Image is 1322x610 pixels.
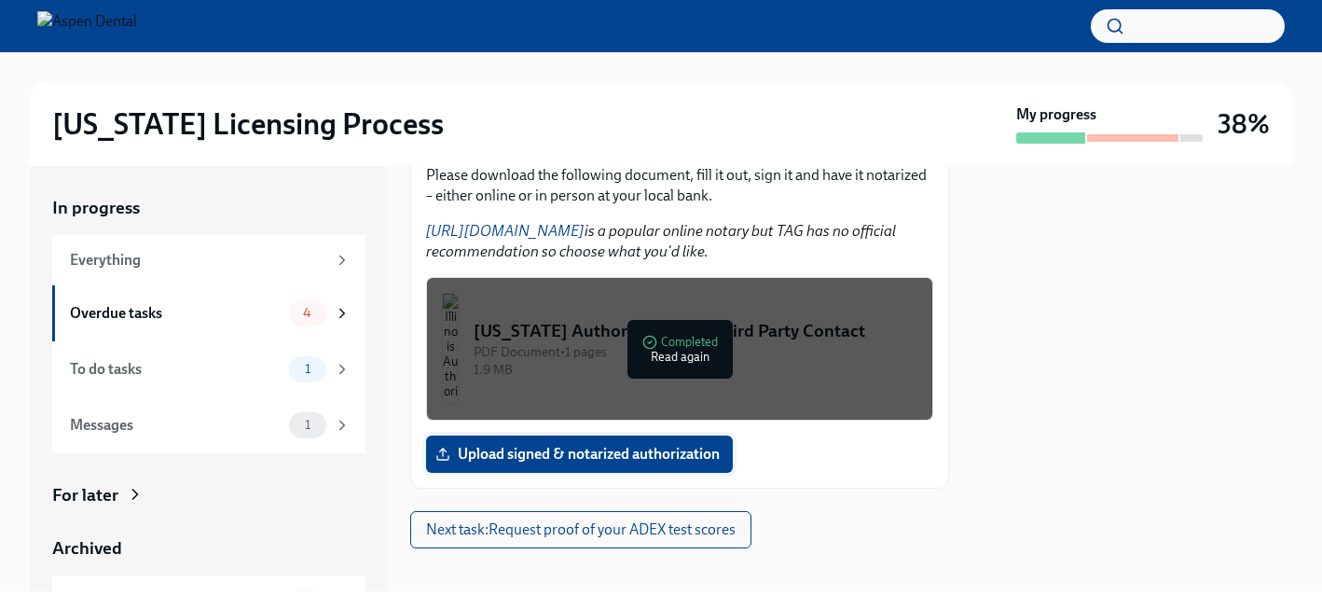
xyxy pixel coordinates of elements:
[426,222,585,240] a: [URL][DOMAIN_NAME]
[52,285,365,341] a: Overdue tasks4
[294,418,322,432] span: 1
[292,306,323,320] span: 4
[474,343,917,361] div: PDF Document • 1 pages
[52,105,444,143] h2: [US_STATE] Licensing Process
[52,341,365,397] a: To do tasks1
[426,436,733,473] label: Upload signed & notarized authorization
[442,293,459,405] img: Illinois Authorization for Third Party Contact
[52,196,365,220] a: In progress
[474,319,917,343] div: [US_STATE] Authorization for Third Party Contact
[1218,107,1270,141] h3: 38%
[52,483,118,507] div: For later
[70,359,282,380] div: To do tasks
[426,277,933,421] button: [US_STATE] Authorization for Third Party ContactPDF Document•1 pages1.9 MBCompletedRead again
[439,445,720,464] span: Upload signed & notarized authorization
[52,483,365,507] a: For later
[426,520,736,539] span: Next task : Request proof of your ADEX test scores
[294,362,322,376] span: 1
[52,235,365,285] a: Everything
[474,361,917,379] div: 1.9 MB
[426,222,896,260] em: is a popular online notary but TAG has no official recommendation so choose what you'd like.
[70,303,282,324] div: Overdue tasks
[70,415,282,436] div: Messages
[52,397,365,453] a: Messages1
[426,165,933,206] p: Please download the following document, fill it out, sign it and have it notarized – either onlin...
[410,511,751,548] button: Next task:Request proof of your ADEX test scores
[52,536,365,561] a: Archived
[1016,104,1096,125] strong: My progress
[37,11,137,41] img: Aspen Dental
[70,250,326,270] div: Everything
